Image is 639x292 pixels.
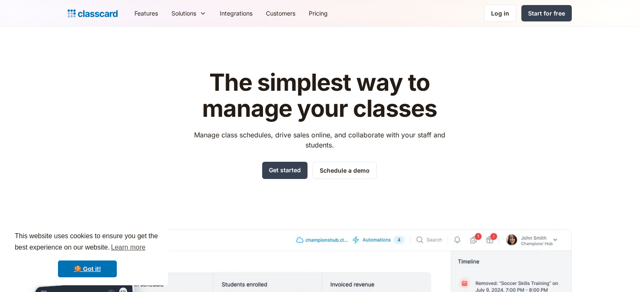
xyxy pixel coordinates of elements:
[128,4,165,23] a: Features
[7,223,168,285] div: cookieconsent
[171,9,196,18] div: Solutions
[484,5,516,22] a: Log in
[110,241,147,254] a: learn more about cookies
[213,4,259,23] a: Integrations
[68,8,118,19] a: home
[302,4,334,23] a: Pricing
[259,4,302,23] a: Customers
[313,162,377,179] a: Schedule a demo
[491,9,509,18] div: Log in
[186,130,453,150] p: Manage class schedules, drive sales online, and collaborate with your staff and students.
[186,70,453,121] h1: The simplest way to manage your classes
[58,260,117,277] a: dismiss cookie message
[165,4,213,23] div: Solutions
[521,5,572,21] a: Start for free
[15,231,160,254] span: This website uses cookies to ensure you get the best experience on our website.
[528,9,565,18] div: Start for free
[262,162,308,179] a: Get started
